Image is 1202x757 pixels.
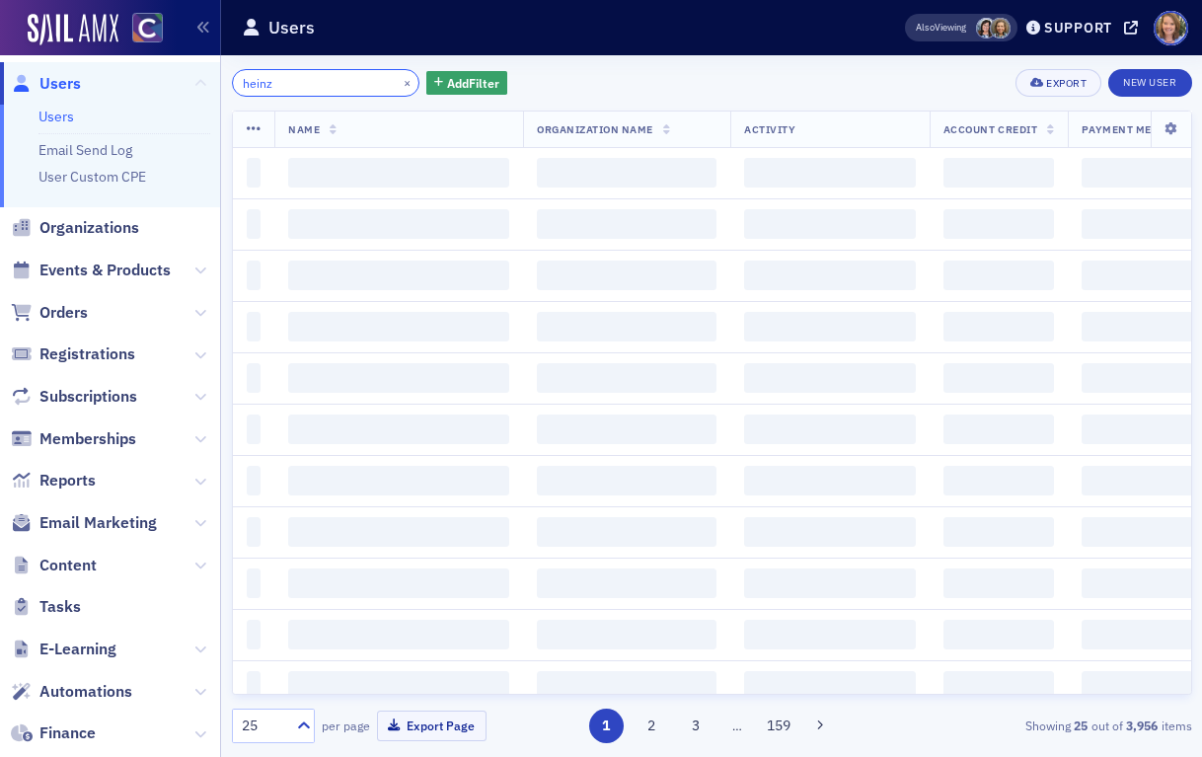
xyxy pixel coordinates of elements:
[537,122,653,136] span: Organization Name
[537,312,716,341] span: ‌
[943,312,1054,341] span: ‌
[943,261,1054,290] span: ‌
[288,415,509,444] span: ‌
[537,209,716,239] span: ‌
[132,13,163,43] img: SailAMX
[11,512,157,534] a: Email Marketing
[943,568,1054,598] span: ‌
[288,158,509,188] span: ‌
[118,13,163,46] a: View Homepage
[247,261,262,290] span: ‌
[885,717,1191,734] div: Showing out of items
[943,363,1054,393] span: ‌
[1071,717,1091,734] strong: 25
[943,415,1054,444] span: ‌
[288,671,509,701] span: ‌
[39,512,157,534] span: Email Marketing
[744,209,916,239] span: ‌
[39,302,88,324] span: Orders
[39,343,135,365] span: Registrations
[11,73,81,95] a: Users
[39,428,136,450] span: Memberships
[916,21,966,35] span: Viewing
[744,415,916,444] span: ‌
[288,209,509,239] span: ‌
[943,158,1054,188] span: ‌
[39,217,139,239] span: Organizations
[744,363,916,393] span: ‌
[11,302,88,324] a: Orders
[537,261,716,290] span: ‌
[288,363,509,393] span: ‌
[1082,466,1193,495] span: ‌
[247,568,262,598] span: ‌
[288,466,509,495] span: ‌
[723,717,751,734] span: …
[537,620,716,649] span: ‌
[247,671,262,701] span: ‌
[247,158,262,188] span: ‌
[1082,671,1193,701] span: ‌
[537,517,716,547] span: ‌
[744,312,916,341] span: ‌
[11,470,96,492] a: Reports
[589,709,624,743] button: 1
[11,596,81,618] a: Tasks
[247,517,262,547] span: ‌
[1082,415,1193,444] span: ‌
[247,466,262,495] span: ‌
[1015,69,1101,97] button: Export
[288,122,320,136] span: Name
[990,18,1011,38] span: Lindsay Moore
[1082,158,1193,188] span: ‌
[537,568,716,598] span: ‌
[288,261,509,290] span: ‌
[744,671,916,701] span: ‌
[39,260,171,281] span: Events & Products
[1082,261,1193,290] span: ‌
[634,709,668,743] button: 2
[943,517,1054,547] span: ‌
[38,141,132,159] a: Email Send Log
[39,596,81,618] span: Tasks
[762,709,796,743] button: 159
[11,639,116,660] a: E-Learning
[1046,78,1087,89] div: Export
[1044,19,1112,37] div: Support
[268,16,315,39] h1: Users
[39,470,96,492] span: Reports
[11,260,171,281] a: Events & Products
[11,428,136,450] a: Memberships
[537,466,716,495] span: ‌
[28,14,118,45] img: SailAMX
[11,681,132,703] a: Automations
[38,108,74,125] a: Users
[744,122,795,136] span: Activity
[11,217,139,239] a: Organizations
[744,158,916,188] span: ‌
[1082,517,1193,547] span: ‌
[377,711,487,741] button: Export Page
[39,555,97,576] span: Content
[11,343,135,365] a: Registrations
[537,415,716,444] span: ‌
[1154,11,1188,45] span: Profile
[976,18,997,38] span: Stacy Svendsen
[232,69,420,97] input: Search…
[247,620,262,649] span: ‌
[943,209,1054,239] span: ‌
[39,73,81,95] span: Users
[916,21,935,34] div: Also
[288,620,509,649] span: ‌
[1082,312,1193,341] span: ‌
[943,466,1054,495] span: ‌
[11,555,97,576] a: Content
[322,717,370,734] label: per page
[288,517,509,547] span: ‌
[537,158,716,188] span: ‌
[39,639,116,660] span: E-Learning
[1108,69,1191,97] a: New User
[744,568,916,598] span: ‌
[744,466,916,495] span: ‌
